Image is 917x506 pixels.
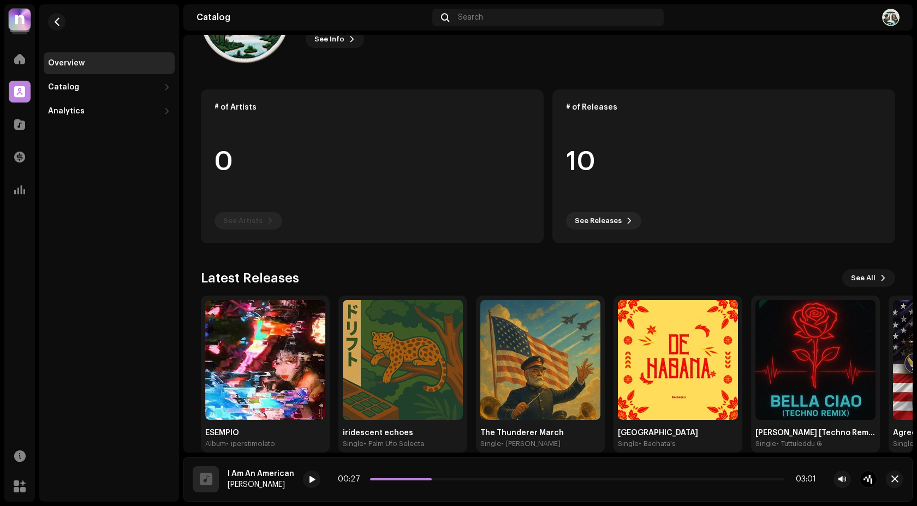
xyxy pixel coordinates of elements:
[842,269,895,287] button: See All
[755,300,876,420] img: d5d61990-2f31-45db-8783-4fb6b357dd86
[48,59,85,68] div: Overview
[226,439,275,448] div: • iperstimolato
[205,429,325,437] div: ESEMPIO
[618,300,738,420] img: a74f34bb-0318-4ce4-aeaf-9d0d9a6cdf51
[882,9,900,26] img: e075db17-00d1-4f2b-b1e0-6b3a706eba49
[480,429,600,437] div: The Thunderer March
[9,9,31,31] img: 39a81664-4ced-4598-a294-0293f18f6a76
[575,210,622,232] span: See Releases
[306,31,364,48] button: See Info
[851,267,876,289] span: See All
[893,439,914,448] div: Single
[44,100,175,122] re-m-nav-dropdown: Analytics
[205,300,325,420] img: abdfbb76-83af-4b16-a042-10fd0c186d2e
[618,439,639,448] div: Single
[755,429,876,437] div: [PERSON_NAME] [Techno Remix]
[228,480,294,489] div: [PERSON_NAME]
[44,52,175,74] re-m-nav-item: Overview
[776,439,822,448] div: • Tuttuleddu 𝕲
[552,89,895,243] re-o-card-data: # of Releases
[480,439,501,448] div: Single
[314,28,344,50] span: See Info
[205,439,226,448] div: Album
[501,439,561,448] div: • [PERSON_NAME]
[566,212,641,230] button: See Releases
[788,475,816,484] div: 03:01
[196,13,428,22] div: Catalog
[343,300,463,420] img: a94b9516-8b50-49c8-8e4f-98b437c8b223
[48,83,79,92] div: Catalog
[343,429,463,437] div: iridescent echoes
[458,13,483,22] span: Search
[201,269,299,287] h3: Latest Releases
[755,439,776,448] div: Single
[618,429,738,437] div: [GEOGRAPHIC_DATA]
[364,439,424,448] div: • Palm Ufo Selecta
[201,89,544,243] re-o-card-data: # of Artists
[338,475,366,484] div: 00:27
[566,103,882,112] div: # of Releases
[639,439,676,448] div: • Bachata's
[44,76,175,98] re-m-nav-dropdown: Catalog
[480,300,600,420] img: beaf6ac5-01e0-440c-bd6a-824dde61f023
[343,439,364,448] div: Single
[228,469,294,478] div: I Am An American
[48,107,85,116] div: Analytics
